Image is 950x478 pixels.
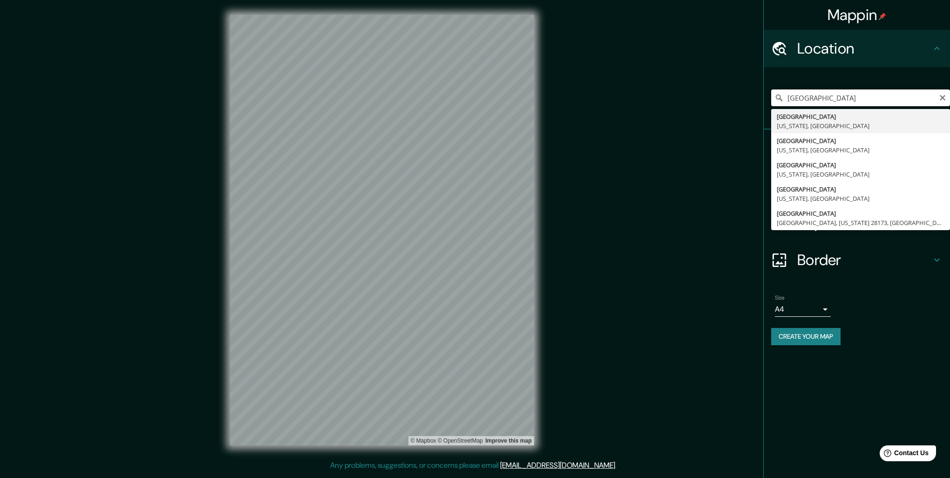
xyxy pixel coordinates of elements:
h4: Border [797,251,931,269]
input: Pick your city or area [771,89,950,106]
div: . [618,460,620,471]
div: [US_STATE], [GEOGRAPHIC_DATA] [777,145,944,155]
div: Style [764,167,950,204]
div: [GEOGRAPHIC_DATA], [US_STATE] 28173, [GEOGRAPHIC_DATA] [777,218,944,227]
a: OpenStreetMap [438,437,483,444]
div: [GEOGRAPHIC_DATA] [777,136,944,145]
img: pin-icon.png [879,13,886,20]
button: Create your map [771,328,841,345]
button: Clear [939,93,946,102]
a: [EMAIL_ADDRESS][DOMAIN_NAME] [500,460,615,470]
h4: Layout [797,213,931,232]
div: Layout [764,204,950,241]
div: [US_STATE], [GEOGRAPHIC_DATA] [777,170,944,179]
div: [US_STATE], [GEOGRAPHIC_DATA] [777,194,944,203]
canvas: Map [230,15,534,445]
div: [GEOGRAPHIC_DATA] [777,160,944,170]
div: . [617,460,618,471]
h4: Mappin [828,6,887,24]
div: [GEOGRAPHIC_DATA] [777,184,944,194]
p: Any problems, suggestions, or concerns please email . [330,460,617,471]
iframe: Help widget launcher [867,442,940,468]
a: Mapbox [411,437,436,444]
div: Pins [764,130,950,167]
div: A4 [775,302,831,317]
a: Map feedback [485,437,531,444]
div: Border [764,241,950,279]
div: [GEOGRAPHIC_DATA] [777,112,944,121]
h4: Location [797,39,931,58]
div: [GEOGRAPHIC_DATA] [777,209,944,218]
label: Size [775,294,785,302]
div: Location [764,30,950,67]
div: [US_STATE], [GEOGRAPHIC_DATA] [777,121,944,130]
